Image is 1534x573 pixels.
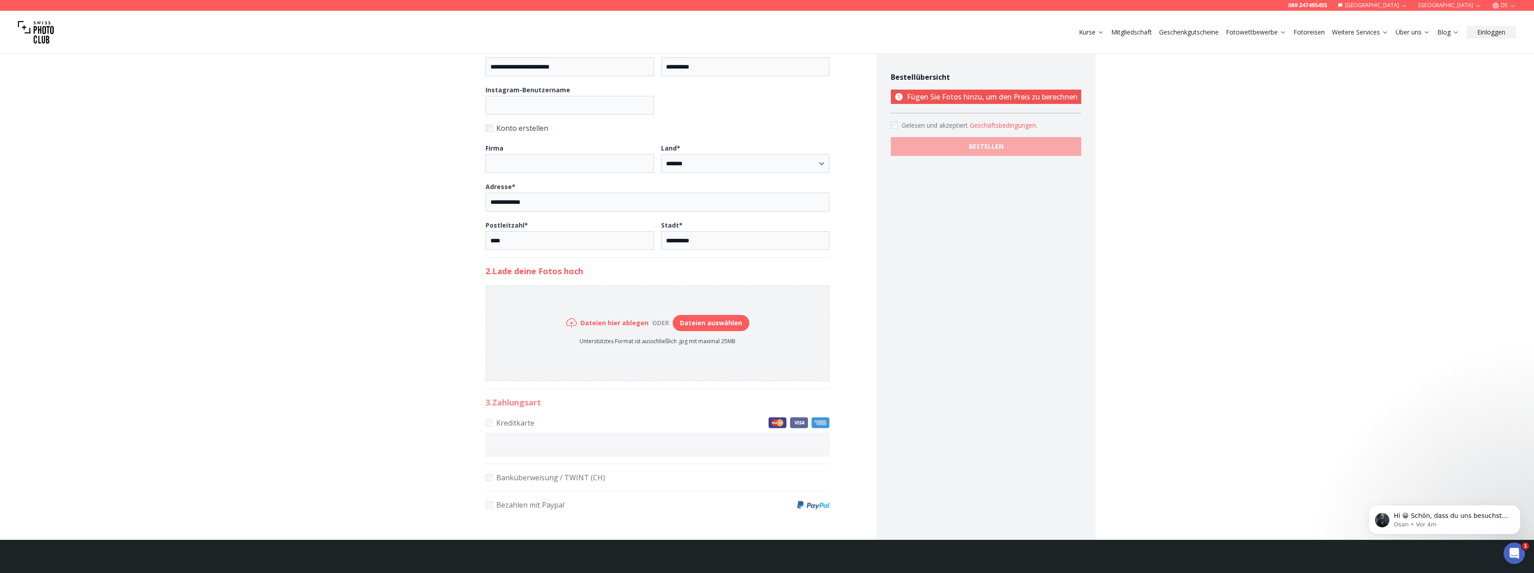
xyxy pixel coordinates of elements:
[1332,28,1388,37] a: Weitere Services
[1437,28,1459,37] a: Blog
[661,154,829,173] select: Land*
[1159,28,1219,37] a: Geschenkgutscheine
[891,137,1081,156] button: BESTELLEN
[1293,28,1325,37] a: Fotoreisen
[1111,28,1152,37] a: Mitgliedschaft
[1226,28,1286,37] a: Fotowettbewerbe
[673,315,749,331] button: Dateien auswählen
[486,57,654,76] input: E-Mail*
[1156,26,1222,39] button: Geschenkgutscheine
[486,144,503,152] b: Firma
[661,47,690,56] b: Telefon *
[661,144,680,152] b: Land *
[1396,28,1430,37] a: Über uns
[1075,26,1108,39] button: Kurse
[580,319,649,327] h6: Dateien hier ablegen
[970,121,1037,130] button: Accept termsGelesen und akzeptiert
[661,57,829,76] input: Telefon*
[486,221,528,229] b: Postleitzahl *
[891,72,1081,82] h4: Bestellübersicht
[1079,28,1104,37] a: Kurse
[486,231,654,250] input: Postleitzahl*
[891,90,1081,104] p: Fügen Sie Fotos hinzu, um den Preis zu berechnen
[1222,26,1290,39] button: Fotowettbewerbe
[486,86,570,94] b: Instagram-Benutzername
[661,221,683,229] b: Stadt *
[486,96,654,115] input: Instagram-Benutzername
[1328,26,1392,39] button: Weitere Services
[1108,26,1156,39] button: Mitgliedschaft
[1355,486,1534,549] iframe: Intercom notifications Nachricht
[1466,26,1516,39] button: Einloggen
[486,125,493,132] input: Konto erstellen
[486,265,829,277] h2: 2. Lade deine Fotos hoch
[969,142,1004,151] b: BESTELLEN
[486,122,829,134] label: Konto erstellen
[902,121,970,129] span: Gelesen und akzeptiert
[1290,26,1328,39] button: Fotoreisen
[1522,543,1529,550] span: 1
[18,14,54,50] img: Swiss photo club
[661,231,829,250] input: Stadt*
[891,121,898,129] input: Accept terms
[1392,26,1434,39] button: Über uns
[486,47,509,56] b: E-Mail *
[486,154,654,173] input: Firma
[486,182,516,191] b: Adresse *
[1504,543,1525,564] iframe: Intercom live chat
[486,193,829,211] input: Adresse*
[1434,26,1463,39] button: Blog
[649,319,673,327] div: oder
[566,338,749,345] p: Unterstütztes Format ist ausschließlich .jpg mit maximal 25MB
[1288,2,1327,9] a: 069 247495455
